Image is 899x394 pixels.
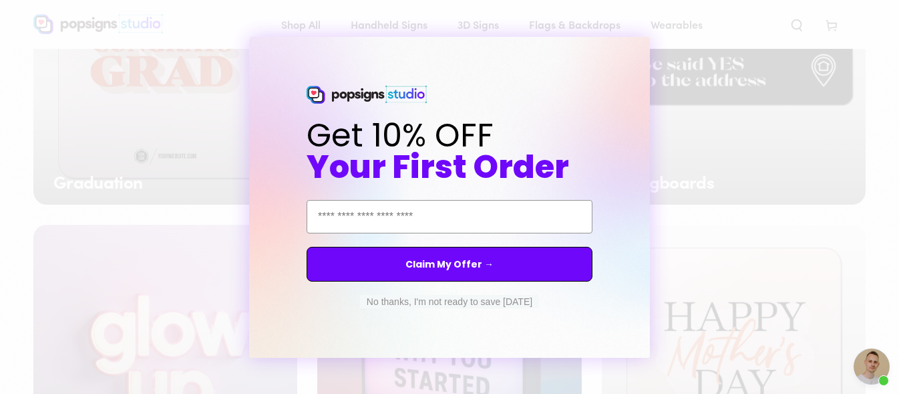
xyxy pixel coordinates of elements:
[307,113,494,158] span: Get 10% OFF
[307,86,427,104] img: Popsigns Studio
[307,144,569,189] span: Your First Order
[307,247,592,282] button: Claim My Offer →
[854,349,890,385] a: Open chat
[360,295,539,308] button: No thanks, I'm not ready to save [DATE]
